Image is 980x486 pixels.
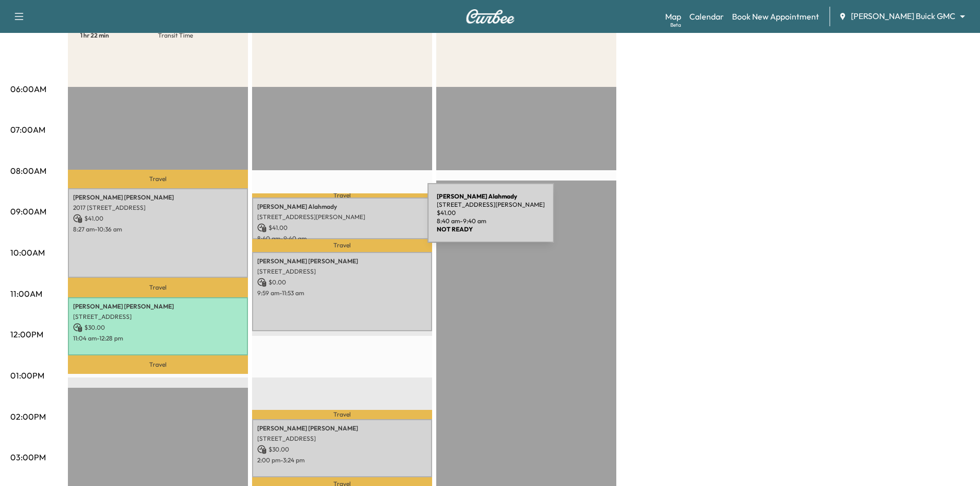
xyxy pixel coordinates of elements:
[257,257,427,265] p: [PERSON_NAME] [PERSON_NAME]
[252,239,432,253] p: Travel
[257,235,427,243] p: 8:40 am - 9:40 am
[257,445,427,454] p: $ 30.00
[257,203,427,211] p: [PERSON_NAME] Alahmady
[257,456,427,464] p: 2:00 pm - 3:24 pm
[257,289,427,297] p: 9:59 am - 11:53 am
[73,225,243,233] p: 8:27 am - 10:36 am
[10,205,46,218] p: 09:00AM
[73,323,243,332] p: $ 30.00
[257,278,427,287] p: $ 0.00
[10,369,44,382] p: 01:00PM
[73,334,243,343] p: 11:04 am - 12:28 pm
[252,410,432,419] p: Travel
[10,246,45,259] p: 10:00AM
[257,267,427,276] p: [STREET_ADDRESS]
[257,213,427,221] p: [STREET_ADDRESS][PERSON_NAME]
[73,193,243,202] p: [PERSON_NAME] [PERSON_NAME]
[10,451,46,463] p: 03:00PM
[10,410,46,423] p: 02:00PM
[851,10,955,22] span: [PERSON_NAME] Buick GMC
[252,193,432,197] p: Travel
[158,31,236,40] p: Transit Time
[68,278,248,297] p: Travel
[665,10,681,23] a: MapBeta
[10,165,46,177] p: 08:00AM
[670,21,681,29] div: Beta
[689,10,724,23] a: Calendar
[732,10,819,23] a: Book New Appointment
[10,287,42,300] p: 11:00AM
[257,223,427,232] p: $ 41.00
[68,355,248,374] p: Travel
[73,214,243,223] p: $ 41.00
[10,328,43,340] p: 12:00PM
[10,83,46,95] p: 06:00AM
[466,9,515,24] img: Curbee Logo
[80,31,158,40] p: 1 hr 22 min
[73,302,243,311] p: [PERSON_NAME] [PERSON_NAME]
[257,424,427,433] p: [PERSON_NAME] [PERSON_NAME]
[73,313,243,321] p: [STREET_ADDRESS]
[257,435,427,443] p: [STREET_ADDRESS]
[73,204,243,212] p: 2017 [STREET_ADDRESS]
[68,170,248,188] p: Travel
[10,123,45,136] p: 07:00AM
